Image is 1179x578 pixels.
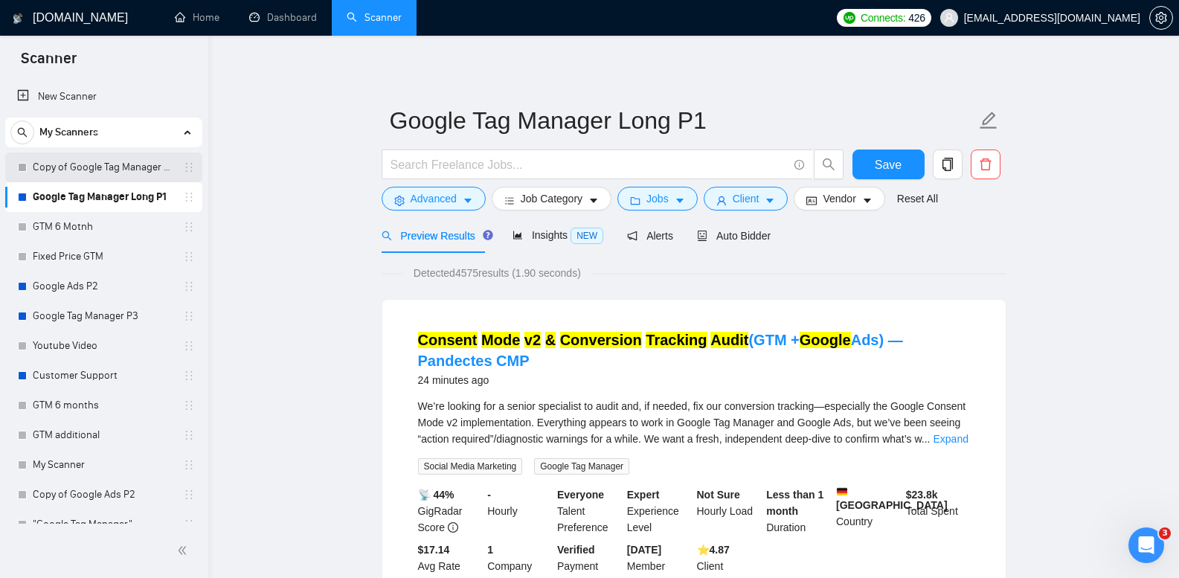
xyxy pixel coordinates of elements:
[934,158,962,171] span: copy
[697,544,730,556] b: ⭐️ 4.87
[183,191,195,203] span: holder
[183,161,195,173] span: holder
[763,487,833,536] div: Duration
[814,150,844,179] button: search
[183,310,195,322] span: holder
[183,280,195,292] span: holder
[33,510,174,539] a: "Google Tag Manager"
[694,487,764,536] div: Hourly Load
[13,7,23,30] img: logo
[347,11,402,24] a: searchScanner
[418,489,454,501] b: 📡 44%
[481,228,495,242] div: Tooltip anchor
[492,187,611,211] button: barsJob Categorycaret-down
[33,391,174,420] a: GTM 6 months
[481,332,520,348] mark: Mode
[733,190,759,207] span: Client
[484,487,554,536] div: Hourly
[17,82,190,112] a: New Scanner
[836,487,948,511] b: [GEOGRAPHIC_DATA]
[837,487,847,497] img: 🇩🇪
[933,150,963,179] button: copy
[513,230,523,240] span: area-chart
[627,489,660,501] b: Expert
[646,190,669,207] span: Jobs
[815,158,843,171] span: search
[513,229,603,241] span: Insights
[1149,12,1173,24] a: setting
[183,429,195,441] span: holder
[411,190,457,207] span: Advanced
[897,190,938,207] a: Reset All
[391,155,788,174] input: Search Freelance Jobs...
[418,332,903,369] a: Consent Mode v2 & Conversion Tracking Audit(GTM +GoogleAds) — Pandectes CMP
[521,190,582,207] span: Job Category
[33,480,174,510] a: Copy of Google Ads P2
[875,155,902,174] span: Save
[415,487,485,536] div: GigRadar Score
[852,150,925,179] button: Save
[862,195,873,206] span: caret-down
[183,518,195,530] span: holder
[903,487,973,536] div: Total Spent
[183,399,195,411] span: holder
[183,340,195,352] span: holder
[418,544,450,556] b: $17.14
[922,433,931,445] span: ...
[33,212,174,242] a: GTM 6 Motnh
[794,187,884,211] button: idcardVendorcaret-down
[177,543,192,558] span: double-left
[183,459,195,471] span: holder
[557,544,595,556] b: Verified
[33,152,174,182] a: Copy of Google Tag Manager Long P1
[823,190,855,207] span: Vendor
[39,118,98,147] span: My Scanners
[534,458,629,475] span: Google Tag Manager
[183,251,195,263] span: holder
[1128,527,1164,563] iframe: Intercom live chat
[627,231,637,241] span: notification
[806,195,817,206] span: idcard
[588,195,599,206] span: caret-down
[944,13,954,23] span: user
[504,195,515,206] span: bars
[33,182,174,212] a: Google Tag Manager Long P1
[908,10,925,26] span: 426
[627,230,673,242] span: Alerts
[675,195,685,206] span: caret-down
[697,231,707,241] span: robot
[906,489,938,501] b: $ 23.8k
[394,195,405,206] span: setting
[175,11,219,24] a: homeHome
[844,12,855,24] img: upwork-logo.png
[933,433,968,445] a: Expand
[697,230,771,242] span: Auto Bidder
[487,489,491,501] b: -
[800,332,851,348] mark: Google
[448,522,458,533] span: info-circle
[624,487,694,536] div: Experience Level
[249,11,317,24] a: dashboardDashboard
[403,265,591,281] span: Detected 4575 results (1.90 seconds)
[765,195,775,206] span: caret-down
[1149,6,1173,30] button: setting
[560,332,642,348] mark: Conversion
[33,242,174,272] a: Fixed Price GTM
[10,121,34,144] button: search
[794,160,804,170] span: info-circle
[183,489,195,501] span: holder
[33,272,174,301] a: Google Ads P2
[554,487,624,536] div: Talent Preference
[971,158,1000,171] span: delete
[630,195,640,206] span: folder
[1159,527,1171,539] span: 3
[766,489,823,517] b: Less than 1 month
[382,187,486,211] button: settingAdvancedcaret-down
[418,398,970,447] div: We’re looking for a senior specialist to audit and, if needed, fix our conversion tracking—especi...
[704,187,788,211] button: userClientcaret-down
[545,332,556,348] mark: &
[33,420,174,450] a: GTM additional
[418,332,478,348] mark: Consent
[5,82,202,112] li: New Scanner
[710,332,748,348] mark: Audit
